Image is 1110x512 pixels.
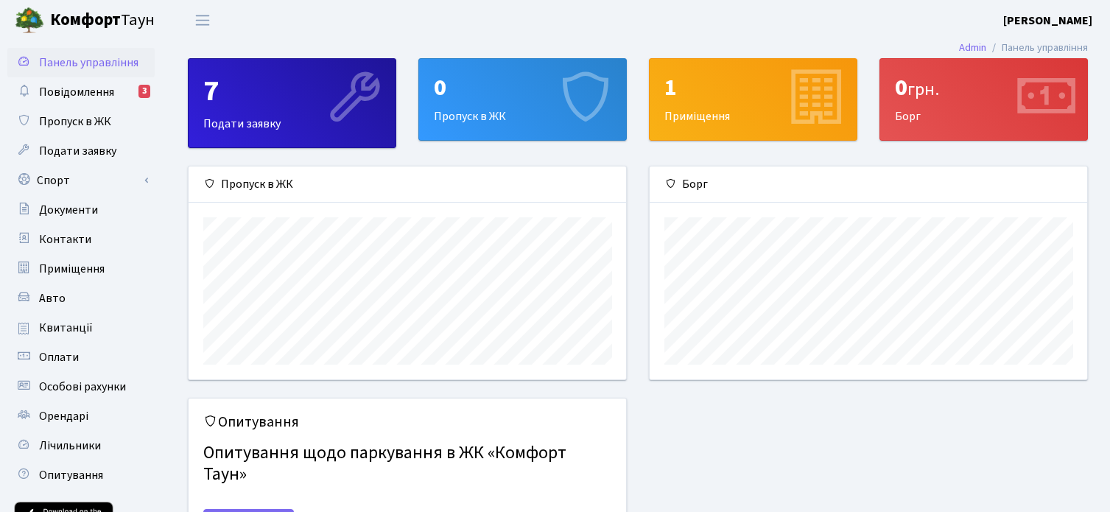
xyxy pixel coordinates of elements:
img: logo.png [15,6,44,35]
span: Повідомлення [39,84,114,100]
span: Контакти [39,231,91,248]
a: Контакти [7,225,155,254]
span: Документи [39,202,98,218]
a: Подати заявку [7,136,155,166]
a: Спорт [7,166,155,195]
span: Лічильники [39,438,101,454]
b: [PERSON_NAME] [1003,13,1092,29]
span: Орендарі [39,408,88,424]
span: Панель управління [39,55,138,71]
span: Опитування [39,467,103,483]
div: 1 [664,74,842,102]
a: [PERSON_NAME] [1003,12,1092,29]
span: Пропуск в ЖК [39,113,111,130]
a: Повідомлення3 [7,77,155,107]
span: Авто [39,290,66,306]
a: Квитанції [7,313,155,343]
span: Таун [50,8,155,33]
div: 7 [203,74,381,109]
li: Панель управління [986,40,1088,56]
a: 0Пропуск в ЖК [418,58,627,141]
span: Приміщення [39,261,105,277]
b: Комфорт [50,8,121,32]
div: Пропуск в ЖК [189,166,626,203]
a: Оплати [7,343,155,372]
a: Особові рахунки [7,372,155,401]
div: 0 [895,74,1072,102]
a: Пропуск в ЖК [7,107,155,136]
a: Лічильники [7,431,155,460]
a: 7Подати заявку [188,58,396,148]
div: 0 [434,74,611,102]
span: Особові рахунки [39,379,126,395]
h4: Опитування щодо паркування в ЖК «Комфорт Таун» [203,437,611,491]
a: Опитування [7,460,155,490]
a: 1Приміщення [649,58,857,141]
div: 3 [138,85,150,98]
h5: Опитування [203,413,611,431]
a: Admin [959,40,986,55]
a: Панель управління [7,48,155,77]
a: Приміщення [7,254,155,284]
span: Квитанції [39,320,93,336]
a: Авто [7,284,155,313]
button: Переключити навігацію [184,8,221,32]
span: Подати заявку [39,143,116,159]
nav: breadcrumb [937,32,1110,63]
div: Подати заявку [189,59,396,147]
div: Борг [650,166,1087,203]
span: Оплати [39,349,79,365]
a: Орендарі [7,401,155,431]
div: Приміщення [650,59,857,140]
div: Борг [880,59,1087,140]
a: Документи [7,195,155,225]
span: грн. [907,77,939,102]
div: Пропуск в ЖК [419,59,626,140]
